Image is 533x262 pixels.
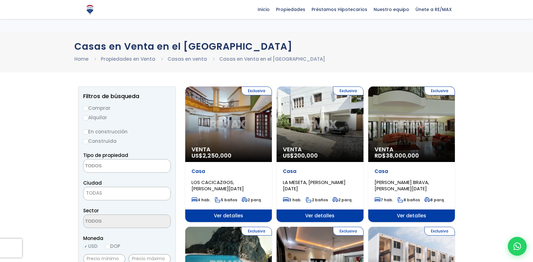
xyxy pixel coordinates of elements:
textarea: Search [83,215,145,228]
span: Préstamos Hipotecarios [308,5,370,14]
label: Construida [83,137,171,145]
a: Home [74,56,89,62]
span: Propiedades [273,5,308,14]
label: En construcción [83,128,171,136]
span: 38,000,000 [386,152,419,159]
input: USD [83,244,88,249]
span: 7 hab. [375,197,393,203]
span: LA MESETA, [PERSON_NAME][DATE] [283,179,346,192]
span: Moneda [83,234,171,242]
span: 2 parq. [332,197,352,203]
span: LOS CACICAZGOS, [PERSON_NAME][DATE] [192,179,244,192]
span: Nuestro equipo [370,5,412,14]
span: Tipo de propiedad [83,152,128,159]
span: Venta [283,146,357,153]
a: Casas en venta [168,56,207,62]
span: 3 hab. [283,197,301,203]
label: Comprar [83,104,171,112]
p: Casa [375,168,449,175]
span: TODAS [83,189,170,198]
span: 5 baños [215,197,237,203]
span: Venta [375,146,449,153]
span: 200,000 [294,152,318,159]
span: TODAS [83,187,171,200]
span: Exclusiva [424,86,455,95]
span: Venta [192,146,266,153]
span: Exclusiva [241,227,272,236]
span: Inicio [255,5,273,14]
a: Exclusiva Venta US$2,250,000 Casa LOS CACICAZGOS, [PERSON_NAME][DATE] 4 hab. 5 baños 2 parq. Ver ... [185,86,272,222]
span: 8 baños [398,197,420,203]
span: US$ [283,152,318,159]
span: 2,250,000 [203,152,232,159]
li: Casas en Venta en el [GEOGRAPHIC_DATA] [219,55,325,63]
span: Únete a RE/MAX [412,5,455,14]
span: Ver detalles [185,209,272,222]
a: Propiedades en Venta [101,56,155,62]
img: Logo de REMAX [84,4,95,15]
label: DOP [105,242,120,250]
input: En construcción [83,130,88,135]
p: Casa [283,168,357,175]
a: Exclusiva Venta RD$38,000,000 Casa [PERSON_NAME] BRAVA, [PERSON_NAME][DATE] 7 hab. 8 baños 8 parq... [368,86,455,222]
span: [PERSON_NAME] BRAVA, [PERSON_NAME][DATE] [375,179,429,192]
label: USD [83,242,98,250]
a: Exclusiva Venta US$200,000 Casa LA MESETA, [PERSON_NAME][DATE] 3 hab. 2 baños 2 parq. Ver detalles [277,86,363,222]
p: Casa [192,168,266,175]
span: Ver detalles [277,209,363,222]
span: Ciudad [83,180,102,186]
span: Ver detalles [368,209,455,222]
span: TODAS [86,190,102,196]
input: Alquilar [83,115,88,120]
span: Sector [83,207,99,214]
span: US$ [192,152,232,159]
input: Comprar [83,106,88,111]
span: Exclusiva [424,227,455,236]
textarea: Search [83,159,145,173]
span: 8 parq. [424,197,445,203]
input: DOP [105,244,110,249]
span: Exclusiva [333,86,364,95]
h1: Casas en Venta en el [GEOGRAPHIC_DATA] [74,41,459,52]
label: Alquilar [83,114,171,121]
input: Construida [83,139,88,144]
h2: Filtros de búsqueda [83,93,171,99]
span: 2 baños [306,197,328,203]
span: 2 parq. [242,197,262,203]
span: Exclusiva [333,227,364,236]
span: Exclusiva [241,86,272,95]
span: 4 hab. [192,197,210,203]
span: RD$ [375,152,419,159]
